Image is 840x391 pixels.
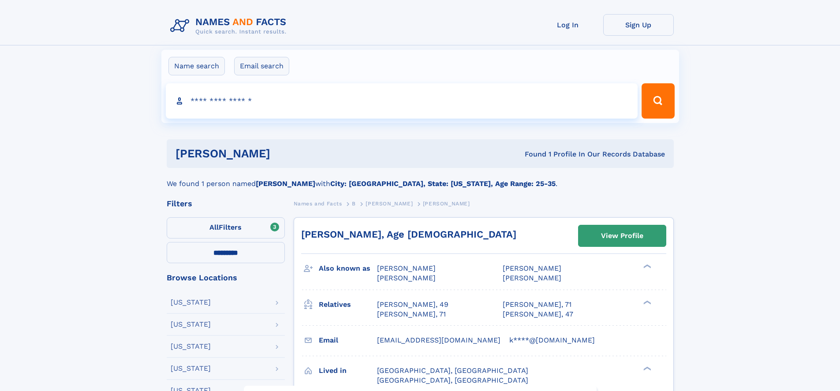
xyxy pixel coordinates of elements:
[377,264,436,272] span: [PERSON_NAME]
[352,198,356,209] a: B
[168,57,225,75] label: Name search
[377,274,436,282] span: [PERSON_NAME]
[166,83,638,119] input: search input
[294,198,342,209] a: Names and Facts
[171,365,211,372] div: [US_STATE]
[330,179,556,188] b: City: [GEOGRAPHIC_DATA], State: [US_STATE], Age Range: 25-35
[377,376,528,384] span: [GEOGRAPHIC_DATA], [GEOGRAPHIC_DATA]
[209,223,219,231] span: All
[366,198,413,209] a: [PERSON_NAME]
[175,148,398,159] h1: [PERSON_NAME]
[167,200,285,208] div: Filters
[579,225,666,246] a: View Profile
[366,201,413,207] span: [PERSON_NAME]
[234,57,289,75] label: Email search
[171,299,211,306] div: [US_STATE]
[171,321,211,328] div: [US_STATE]
[533,14,603,36] a: Log In
[171,343,211,350] div: [US_STATE]
[503,264,561,272] span: [PERSON_NAME]
[503,309,573,319] a: [PERSON_NAME], 47
[319,363,377,378] h3: Lived in
[319,261,377,276] h3: Also known as
[377,300,448,309] a: [PERSON_NAME], 49
[352,201,356,207] span: B
[301,229,516,240] a: [PERSON_NAME], Age [DEMOGRAPHIC_DATA]
[319,333,377,348] h3: Email
[377,366,528,375] span: [GEOGRAPHIC_DATA], [GEOGRAPHIC_DATA]
[503,300,571,309] a: [PERSON_NAME], 71
[642,83,674,119] button: Search Button
[167,274,285,282] div: Browse Locations
[603,14,674,36] a: Sign Up
[377,336,500,344] span: [EMAIL_ADDRESS][DOMAIN_NAME]
[167,217,285,238] label: Filters
[641,264,652,269] div: ❯
[397,149,665,159] div: Found 1 Profile In Our Records Database
[641,299,652,305] div: ❯
[377,309,446,319] a: [PERSON_NAME], 71
[601,226,643,246] div: View Profile
[641,365,652,371] div: ❯
[319,297,377,312] h3: Relatives
[503,274,561,282] span: [PERSON_NAME]
[256,179,315,188] b: [PERSON_NAME]
[167,168,674,189] div: We found 1 person named with .
[423,201,470,207] span: [PERSON_NAME]
[167,14,294,38] img: Logo Names and Facts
